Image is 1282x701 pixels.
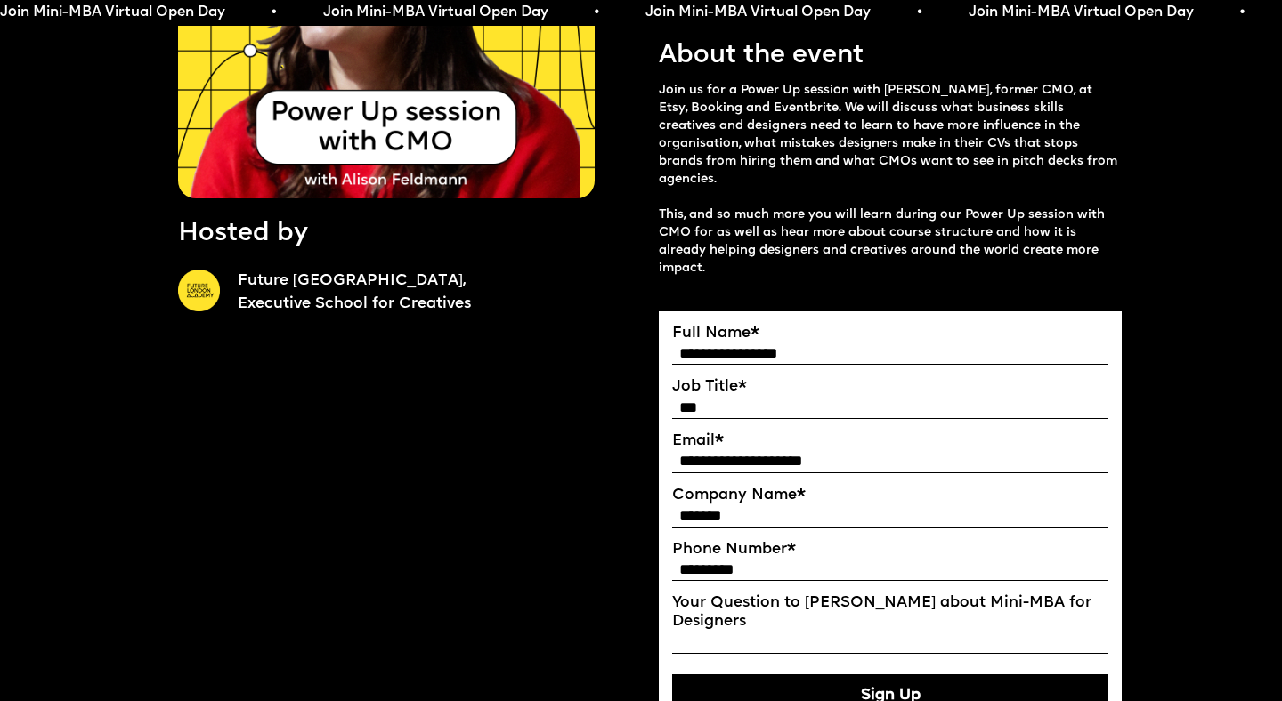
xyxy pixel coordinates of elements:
[1238,4,1244,21] span: •
[659,82,1122,278] p: Join us for a Power Up session with [PERSON_NAME], former CMO, at Etsy, Booking and Eventbrite. W...
[659,38,864,74] p: About the event
[672,487,1108,505] label: Company Name
[672,541,1108,560] label: Phone Number
[178,270,220,311] img: A yellow circle with Future London Academy logo
[672,325,1108,343] label: Full Name
[915,4,921,21] span: •
[672,432,1108,451] label: Email
[238,270,641,316] a: Future [GEOGRAPHIC_DATA],Executive School for Creatives
[672,378,1108,397] label: Job Title
[178,216,308,252] p: Hosted by
[270,4,275,21] span: •
[593,4,598,21] span: •
[672,594,1108,631] label: Your Question to [PERSON_NAME] about Mini-MBA for Designers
